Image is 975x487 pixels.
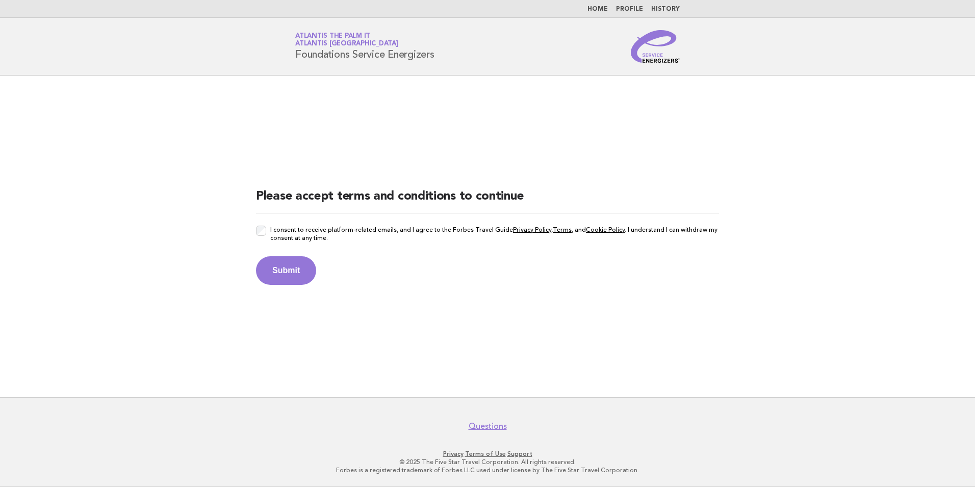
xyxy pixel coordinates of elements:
button: Submit [256,256,316,285]
a: Cookie Policy [586,226,625,233]
a: History [651,6,680,12]
a: Atlantis the Palm ITAtlantis [GEOGRAPHIC_DATA] [295,33,398,47]
h2: Please accept terms and conditions to continue [256,188,719,213]
p: Forbes is a registered trademark of Forbes LLC used under license by The Five Star Travel Corpora... [175,466,800,474]
a: Terms [553,226,572,233]
p: © 2025 The Five Star Travel Corporation. All rights reserved. [175,458,800,466]
p: · · [175,450,800,458]
label: I consent to receive platform-related emails, and I agree to the Forbes Travel Guide , , and . I ... [270,226,719,248]
a: Questions [469,421,507,431]
a: Privacy Policy [513,226,551,233]
span: Atlantis [GEOGRAPHIC_DATA] [295,41,398,47]
a: Home [587,6,608,12]
a: Support [507,450,532,457]
h1: Foundations Service Energizers [295,33,434,60]
img: Service Energizers [631,30,680,63]
a: Privacy [443,450,464,457]
a: Terms of Use [465,450,506,457]
a: Profile [616,6,643,12]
